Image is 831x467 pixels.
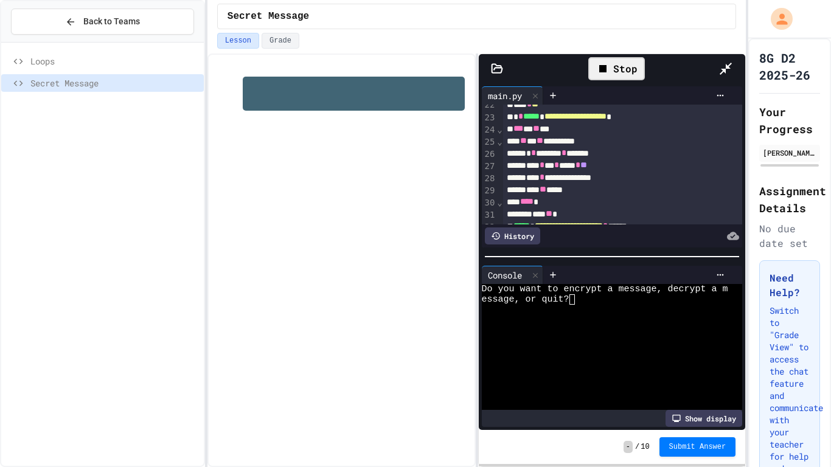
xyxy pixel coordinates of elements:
[482,86,543,105] div: main.py
[262,33,299,49] button: Grade
[482,185,497,197] div: 29
[482,209,497,221] div: 31
[482,89,528,102] div: main.py
[624,441,633,453] span: -
[485,227,540,244] div: History
[758,5,796,33] div: My Account
[482,112,497,124] div: 23
[588,57,645,80] div: Stop
[482,161,497,173] div: 27
[666,410,742,427] div: Show display
[482,136,497,148] div: 25
[759,182,820,216] h2: Assignment Details
[759,221,820,251] div: No due date set
[217,33,259,49] button: Lesson
[482,148,497,161] div: 26
[482,173,497,185] div: 28
[30,77,199,89] span: Secret Message
[496,198,502,207] span: Fold line
[482,284,728,294] span: Do you want to encrypt a message, decrypt a m
[11,9,194,35] button: Back to Teams
[770,271,810,300] h3: Need Help?
[641,442,649,452] span: 10
[482,197,497,209] div: 30
[30,55,199,67] span: Loops
[759,49,820,83] h1: 8G D2 2025-26
[635,442,639,452] span: /
[482,221,497,233] div: 32
[482,124,497,136] div: 24
[482,266,543,284] div: Console
[659,437,736,457] button: Submit Answer
[669,442,726,452] span: Submit Answer
[763,147,816,158] div: [PERSON_NAME]
[228,9,309,24] span: Secret Message
[496,137,502,147] span: Fold line
[496,125,502,134] span: Fold line
[482,99,497,111] div: 22
[482,294,569,305] span: essage, or quit?
[482,269,528,282] div: Console
[83,15,140,28] span: Back to Teams
[759,103,820,137] h2: Your Progress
